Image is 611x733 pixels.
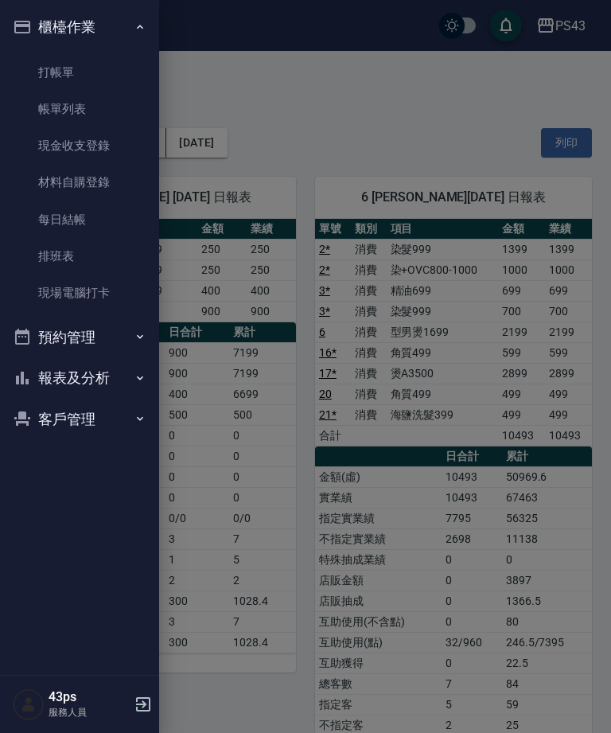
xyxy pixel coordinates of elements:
[6,91,153,127] a: 帳單列表
[49,705,130,719] p: 服務人員
[6,399,153,440] button: 客戶管理
[6,317,153,358] button: 預約管理
[6,127,153,164] a: 現金收支登錄
[6,54,153,91] a: 打帳單
[6,275,153,311] a: 現場電腦打卡
[6,238,153,275] a: 排班表
[6,6,153,48] button: 櫃檯作業
[6,201,153,238] a: 每日結帳
[49,689,130,705] h5: 43ps
[6,357,153,399] button: 報表及分析
[6,164,153,201] a: 材料自購登錄
[13,688,45,720] img: Person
